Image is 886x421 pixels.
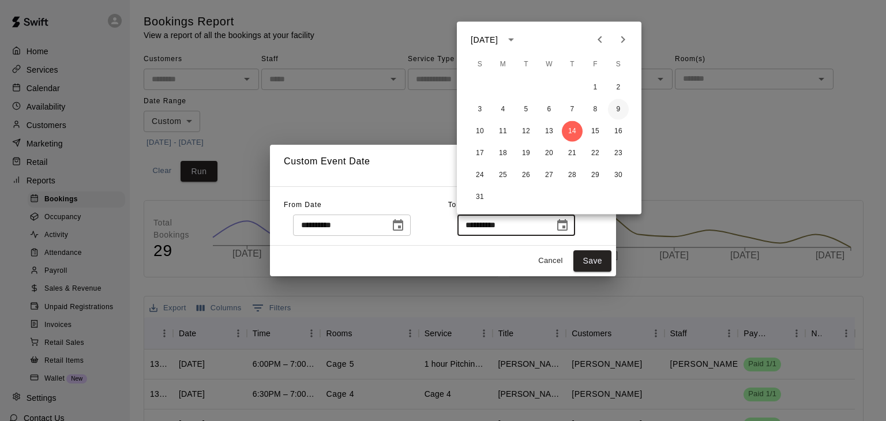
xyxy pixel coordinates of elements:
button: 12 [516,121,536,142]
button: 7 [562,99,583,120]
span: Friday [585,53,606,76]
button: 26 [516,165,536,186]
button: 18 [493,143,513,164]
button: 30 [608,165,629,186]
button: 5 [516,99,536,120]
button: 6 [539,99,560,120]
span: To Date [448,201,476,209]
button: 3 [470,99,490,120]
button: 8 [585,99,606,120]
button: 11 [493,121,513,142]
button: 27 [539,165,560,186]
button: 19 [516,143,536,164]
button: Choose date, selected date is Aug 14, 2025 [551,214,574,237]
button: Next month [611,28,635,51]
h2: Custom Event Date [270,145,616,186]
button: 13 [539,121,560,142]
button: calendar view is open, switch to year view [501,30,521,50]
button: 22 [585,143,606,164]
span: From Date [284,201,322,209]
button: 15 [585,121,606,142]
button: 23 [608,143,629,164]
button: 20 [539,143,560,164]
button: 4 [493,99,513,120]
button: 21 [562,143,583,164]
div: [DATE] [471,33,498,46]
button: Previous month [588,28,611,51]
button: 28 [562,165,583,186]
span: Thursday [562,53,583,76]
button: 9 [608,99,629,120]
button: 24 [470,165,490,186]
button: 17 [470,143,490,164]
span: Sunday [470,53,490,76]
button: 16 [608,121,629,142]
button: 14 [562,121,583,142]
span: Tuesday [516,53,536,76]
span: Saturday [608,53,629,76]
button: Save [573,250,611,272]
button: 31 [470,187,490,208]
span: Monday [493,53,513,76]
button: 2 [608,77,629,98]
button: Choose date, selected date is Aug 9, 2025 [386,214,410,237]
span: Wednesday [539,53,560,76]
button: 29 [585,165,606,186]
button: 10 [470,121,490,142]
button: 25 [493,165,513,186]
button: 1 [585,77,606,98]
button: Cancel [532,252,569,270]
